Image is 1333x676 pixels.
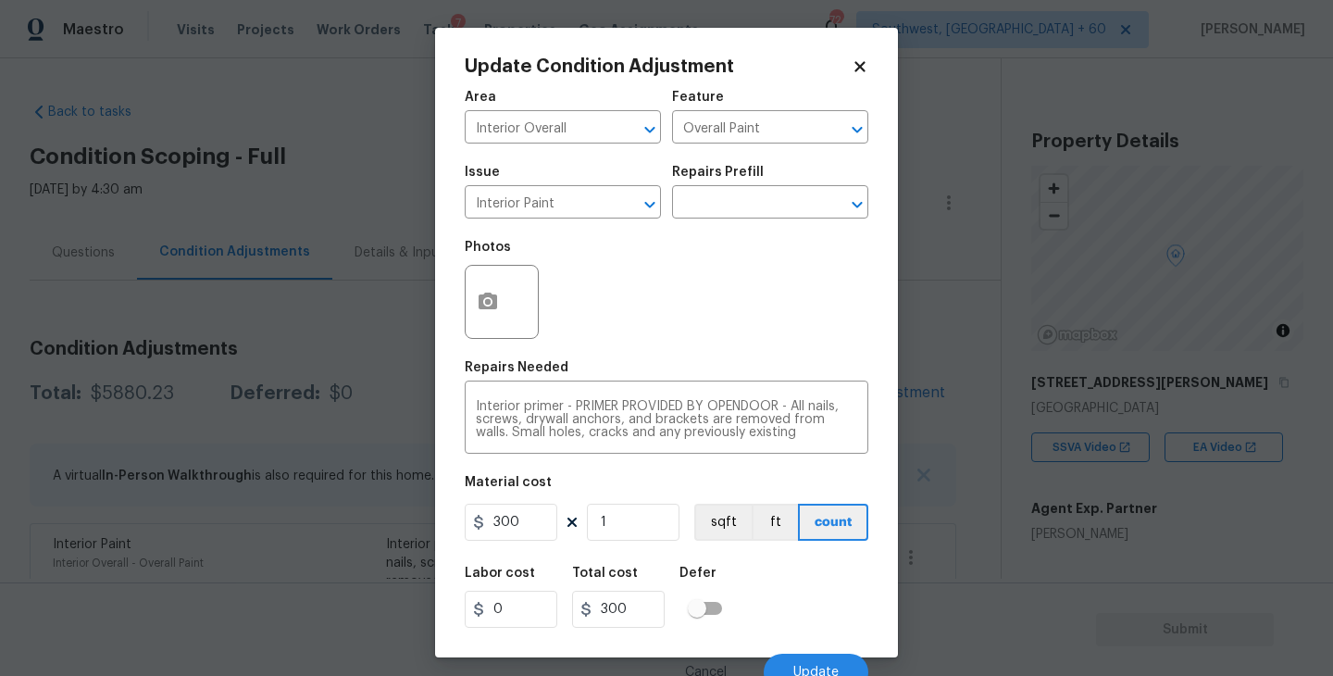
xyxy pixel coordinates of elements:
[572,567,638,580] h5: Total cost
[637,192,663,218] button: Open
[752,504,798,541] button: ft
[476,400,857,439] textarea: Interior primer - PRIMER PROVIDED BY OPENDOOR - All nails, screws, drywall anchors, and brackets ...
[465,241,511,254] h5: Photos
[465,476,552,489] h5: Material cost
[465,166,500,179] h5: Issue
[798,504,868,541] button: count
[637,117,663,143] button: Open
[844,192,870,218] button: Open
[672,91,724,104] h5: Feature
[679,567,716,580] h5: Defer
[465,361,568,374] h5: Repairs Needed
[465,567,535,580] h5: Labor cost
[465,91,496,104] h5: Area
[672,166,764,179] h5: Repairs Prefill
[844,117,870,143] button: Open
[694,504,752,541] button: sqft
[465,57,852,76] h2: Update Condition Adjustment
